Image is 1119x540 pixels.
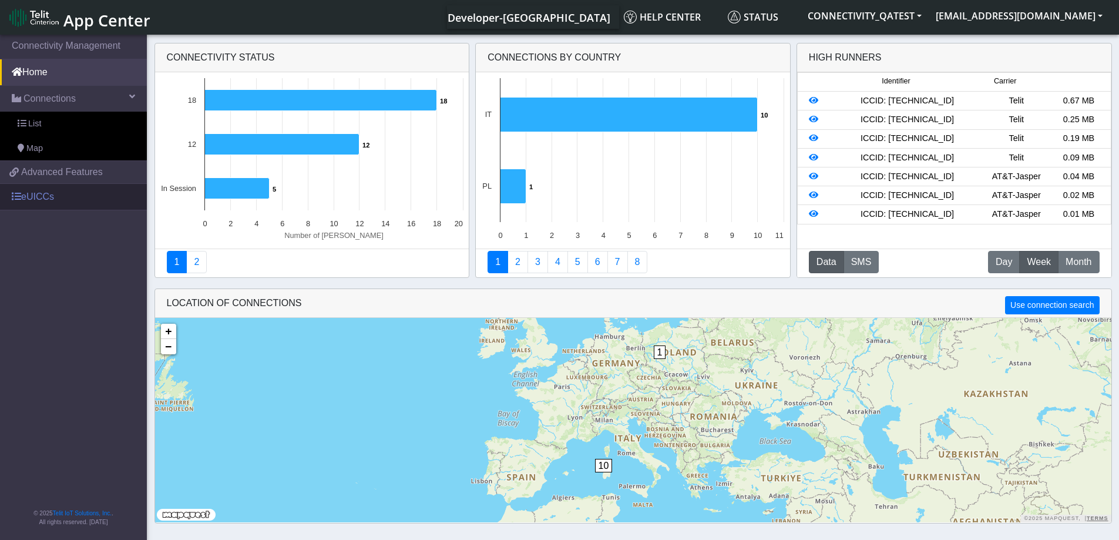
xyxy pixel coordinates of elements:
[21,165,103,179] span: Advanced Features
[167,251,458,273] nav: Summary paging
[567,251,588,273] a: Usage by Carrier
[550,231,554,240] text: 2
[524,231,528,240] text: 1
[306,219,310,228] text: 8
[161,339,176,354] a: Zoom out
[587,251,608,273] a: 14 Days Trend
[601,231,606,240] text: 4
[280,219,284,228] text: 6
[1087,515,1108,521] a: Terms
[23,92,76,106] span: Connections
[447,5,610,29] a: Your current platform instance
[529,183,533,190] text: 1
[728,11,778,24] span: Status
[488,251,508,273] a: Connections By Country
[829,170,985,183] div: ICCID: [TECHNICAL_ID]
[809,251,844,273] button: Data
[499,231,503,240] text: 0
[330,219,338,228] text: 10
[985,152,1047,165] div: Telit
[485,110,492,119] text: IT
[28,118,41,130] span: List
[203,219,207,228] text: 0
[155,289,1111,318] div: LOCATION OF CONNECTIONS
[985,189,1047,202] div: AT&T-Jasper
[994,76,1016,87] span: Carrier
[9,5,149,30] a: App Center
[1047,152,1110,165] div: 0.09 MB
[273,186,276,193] text: 5
[985,132,1047,145] div: Telit
[1047,95,1110,108] div: 0.67 MB
[161,324,176,339] a: Zoom in
[167,251,187,273] a: Connectivity status
[1047,113,1110,126] div: 0.25 MB
[161,184,196,193] text: In Session
[1047,189,1110,202] div: 0.02 MB
[627,251,648,273] a: Not Connected for 30 days
[728,11,741,24] img: status.svg
[228,219,233,228] text: 2
[775,231,784,240] text: 11
[1005,296,1099,314] button: Use connection search
[829,95,985,108] div: ICCID: [TECHNICAL_ID]
[829,189,985,202] div: ICCID: [TECHNICAL_ID]
[595,459,613,472] span: 10
[454,219,462,228] text: 20
[985,113,1047,126] div: Telit
[381,219,389,228] text: 14
[432,219,441,228] text: 18
[1058,251,1099,273] button: Month
[186,251,207,273] a: Deployment status
[829,113,985,126] div: ICCID: [TECHNICAL_ID]
[508,251,528,273] a: Carrier
[624,11,637,24] img: knowledge.svg
[1027,255,1051,269] span: Week
[547,251,568,273] a: Connections By Carrier
[527,251,548,273] a: Usage per Country
[844,251,879,273] button: SMS
[1047,170,1110,183] div: 0.04 MB
[996,255,1012,269] span: Day
[704,231,708,240] text: 8
[723,5,801,29] a: Status
[619,5,723,29] a: Help center
[53,510,112,516] a: Telit IoT Solutions, Inc.
[9,8,59,27] img: logo-telit-cinterion-gw-new.png
[476,43,790,72] div: Connections By Country
[829,132,985,145] div: ICCID: [TECHNICAL_ID]
[1066,255,1091,269] span: Month
[362,142,369,149] text: 12
[576,231,580,240] text: 3
[627,231,631,240] text: 5
[985,170,1047,183] div: AT&T-Jasper
[988,251,1020,273] button: Day
[63,9,150,31] span: App Center
[761,112,768,119] text: 10
[607,251,628,273] a: Zero Session
[929,5,1110,26] button: [EMAIL_ADDRESS][DOMAIN_NAME]
[653,231,657,240] text: 6
[26,142,43,155] span: Map
[754,231,762,240] text: 10
[654,346,666,381] div: 1
[985,95,1047,108] div: Telit
[730,231,734,240] text: 9
[284,231,384,240] text: Number of [PERSON_NAME]
[355,219,364,228] text: 12
[187,96,196,105] text: 18
[809,51,882,65] div: High Runners
[187,140,196,149] text: 12
[985,208,1047,221] div: AT&T-Jasper
[448,11,610,25] span: Developer-[GEOGRAPHIC_DATA]
[678,231,683,240] text: 7
[254,219,258,228] text: 4
[624,11,701,24] span: Help center
[440,98,447,105] text: 18
[155,43,469,72] div: Connectivity status
[829,208,985,221] div: ICCID: [TECHNICAL_ID]
[1021,515,1111,522] div: ©2025 MapQuest, |
[407,219,415,228] text: 16
[829,152,985,165] div: ICCID: [TECHNICAL_ID]
[488,251,778,273] nav: Summary paging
